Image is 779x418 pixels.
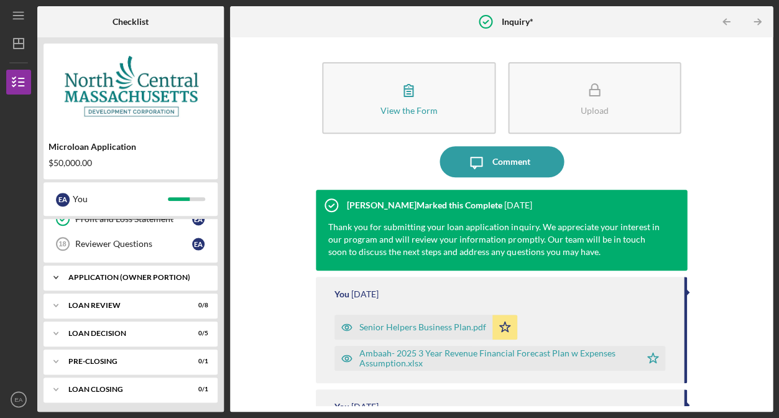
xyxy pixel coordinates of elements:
[334,346,665,371] button: Ambaah- 2025 3 Year Revenue Financial Forecast Plan w Expenses Assumption.xlsx
[508,62,681,134] button: Upload
[328,221,662,258] div: Thank you for submitting your loan application inquiry. We appreciate your interest in our progra...
[48,158,213,168] div: $50,000.00
[347,200,502,210] div: [PERSON_NAME] Marked this Complete
[334,402,349,412] div: You
[50,207,211,231] a: Profit and Loss StatementEA
[492,146,530,177] div: Comment
[380,106,437,115] div: View the Form
[48,142,213,152] div: Microloan Application
[351,402,379,412] time: 2025-06-27 18:43
[580,106,608,115] div: Upload
[322,62,496,134] button: View the Form
[50,231,211,256] a: 18Reviewer QuestionsEA
[186,330,208,337] div: 0 / 5
[113,17,149,27] b: Checklist
[186,302,208,309] div: 0 / 8
[56,193,70,207] div: E A
[58,240,66,248] tspan: 18
[68,274,202,281] div: APPLICATION (OWNER PORTION)
[334,315,517,340] button: Senior Helpers Business Plan.pdf
[44,50,218,124] img: Product logo
[351,289,379,299] time: 2025-06-28 12:34
[6,387,31,412] button: EA
[68,330,177,337] div: LOAN DECISION
[504,200,532,210] time: 2025-06-30 13:48
[440,146,564,177] button: Comment
[75,214,192,224] div: Profit and Loss Statement
[68,386,177,393] div: LOAN CLOSING
[73,188,168,210] div: You
[501,17,533,27] b: Inquiry*
[68,302,177,309] div: LOAN REVIEW
[192,238,205,250] div: E A
[68,358,177,365] div: PRE-CLOSING
[334,289,349,299] div: You
[186,358,208,365] div: 0 / 1
[75,239,192,249] div: Reviewer Questions
[359,322,486,332] div: Senior Helpers Business Plan.pdf
[186,386,208,393] div: 0 / 1
[15,396,23,403] text: EA
[359,348,634,368] div: Ambaah- 2025 3 Year Revenue Financial Forecast Plan w Expenses Assumption.xlsx
[192,213,205,225] div: E A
